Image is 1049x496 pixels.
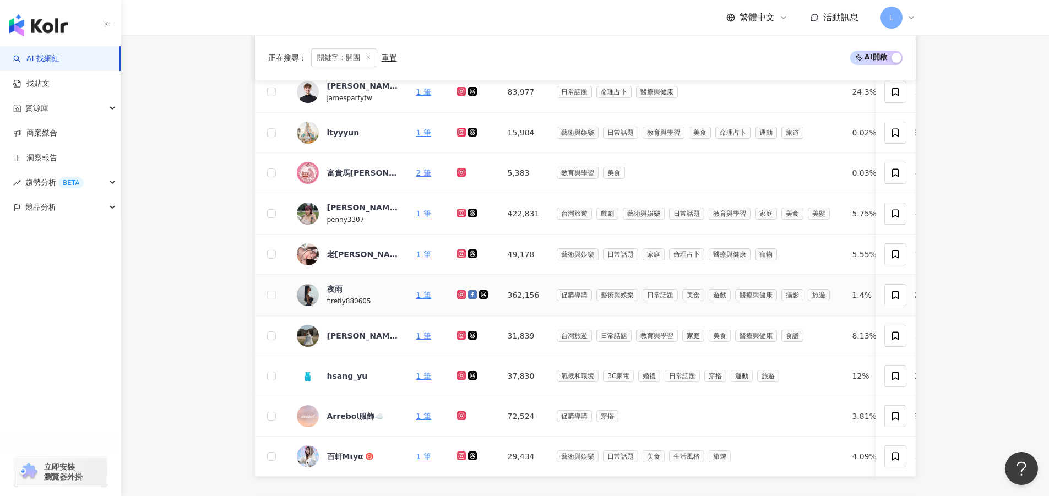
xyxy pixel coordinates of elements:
[297,80,399,103] a: KOL Avatar[PERSON_NAME] 派對jamespartytw
[557,410,592,422] span: 促購導購
[25,195,56,220] span: 競品分析
[13,53,59,64] a: searchAI 找網紅
[852,330,886,342] div: 8.13%
[327,167,399,178] div: 富貴馬[PERSON_NAME] 𝐇𝐨𝐫𝐬𝐞造型戚風｜開團｜甜點教學
[709,248,751,260] span: 醫療與健康
[643,450,665,462] span: 美食
[9,14,68,36] img: logo
[13,179,21,187] span: rise
[268,53,307,62] span: 正在搜尋 ：
[297,162,319,184] img: KOL Avatar
[382,53,397,62] div: 重置
[665,370,700,382] span: 日常話題
[669,208,704,220] span: 日常話題
[781,127,803,139] span: 旅遊
[852,410,886,422] div: 3.81%
[808,208,830,220] span: 美髮
[416,168,431,177] a: 2 筆
[297,243,319,265] img: KOL Avatar
[781,289,803,301] span: 攝影
[416,452,431,461] a: 1 筆
[311,48,377,67] span: 關鍵字：開團
[557,248,599,260] span: 藝術與娛樂
[297,284,319,306] img: KOL Avatar
[889,12,894,24] span: L
[18,463,39,481] img: chrome extension
[557,370,599,382] span: 氣候和環境
[852,248,886,260] div: 5.55%
[297,81,319,103] img: KOL Avatar
[14,457,107,487] a: chrome extension立即安裝 瀏覽器外掛
[297,122,399,144] a: KOL Avatarltyyyun
[499,193,548,235] td: 422,831
[297,122,319,144] img: KOL Avatar
[682,289,704,301] span: 美食
[709,330,731,342] span: 美食
[297,325,319,347] img: KOL Avatar
[823,12,858,23] span: 活動訊息
[297,243,399,265] a: KOL Avatar老[PERSON_NAME]🦊
[596,208,618,220] span: 戲劇
[327,411,384,422] div: 𝗔𝗿𝗿𝗲𝗯𝗼𝗹服飾☁️
[557,289,592,301] span: 促購導購
[327,297,371,305] span: firefly880605
[1005,452,1038,485] iframe: Help Scout Beacon - Open
[25,170,84,195] span: 趨勢分析
[852,167,886,179] div: 0.03%
[297,162,399,184] a: KOL Avatar富貴馬[PERSON_NAME] 𝐇𝐨𝐫𝐬𝐞造型戚風｜開團｜甜點教學
[852,450,886,462] div: 4.09%
[852,127,886,139] div: 0.02%
[297,405,399,427] a: KOL Avatar𝗔𝗿𝗿𝗲𝗯𝗼𝗹服飾☁️
[25,96,48,121] span: 資源庫
[327,202,399,213] div: [PERSON_NAME]
[327,127,360,138] div: ltyyyun
[603,127,638,139] span: 日常話題
[735,289,777,301] span: 醫療與健康
[499,396,548,437] td: 72,524
[740,12,775,24] span: 繁體中文
[557,330,592,342] span: 台灣旅遊
[13,128,57,139] a: 商案媒合
[643,127,684,139] span: 教育與學習
[416,250,431,259] a: 1 筆
[603,167,625,179] span: 美食
[557,167,599,179] span: 教育與學習
[709,208,751,220] span: 教育與學習
[643,289,678,301] span: 日常話題
[636,86,678,98] span: 醫療與健康
[297,325,399,347] a: KOL Avatar[PERSON_NAME]
[499,275,548,316] td: 362,156
[297,203,319,225] img: KOL Avatar
[58,177,84,188] div: BETA
[704,370,726,382] span: 穿搭
[499,356,548,396] td: 37,830
[327,451,363,462] div: 百軒Mιуα
[781,208,803,220] span: 美食
[499,113,548,153] td: 15,904
[669,450,704,462] span: 生活風格
[416,331,431,340] a: 1 筆
[297,365,319,387] img: KOL Avatar
[499,437,548,477] td: 29,434
[327,249,399,260] div: 老[PERSON_NAME]🦊
[499,72,548,113] td: 83,977
[416,88,431,96] a: 1 筆
[643,248,665,260] span: 家庭
[638,370,660,382] span: 婚禮
[757,370,779,382] span: 旅遊
[731,370,753,382] span: 運動
[852,86,886,98] div: 24.3%
[327,330,399,341] div: [PERSON_NAME]
[596,86,632,98] span: 命理占卜
[416,372,431,380] a: 1 筆
[596,410,618,422] span: 穿搭
[669,248,704,260] span: 命理占卜
[596,330,632,342] span: 日常話題
[44,462,83,482] span: 立即安裝 瀏覽器外掛
[416,209,431,218] a: 1 筆
[416,128,431,137] a: 1 筆
[499,316,548,356] td: 31,839
[755,208,777,220] span: 家庭
[297,202,399,225] a: KOL Avatar[PERSON_NAME]penny3307
[327,284,343,295] div: 夜雨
